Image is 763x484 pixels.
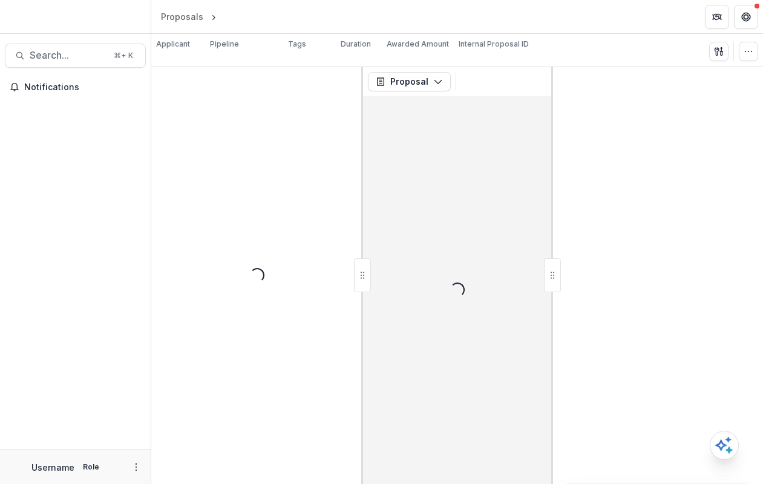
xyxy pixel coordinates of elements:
p: Awarded Amount [387,39,449,50]
div: ⌘ + K [111,49,136,62]
a: Proposals [156,8,208,25]
div: Proposals [161,10,203,23]
button: Notifications [5,77,146,97]
p: Username [31,461,74,474]
p: Role [79,462,103,473]
button: Proposal [368,72,451,91]
span: Notifications [24,82,141,93]
button: More [129,460,143,474]
p: Duration [341,39,371,50]
p: Internal Proposal ID [459,39,529,50]
span: Search... [30,50,106,61]
button: Get Help [734,5,758,29]
button: Open AI Assistant [710,431,739,460]
p: Tags [288,39,306,50]
button: Search... [5,44,146,68]
p: Applicant [156,39,190,50]
button: Partners [705,5,729,29]
nav: breadcrumb [156,8,270,25]
p: Pipeline [210,39,239,50]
